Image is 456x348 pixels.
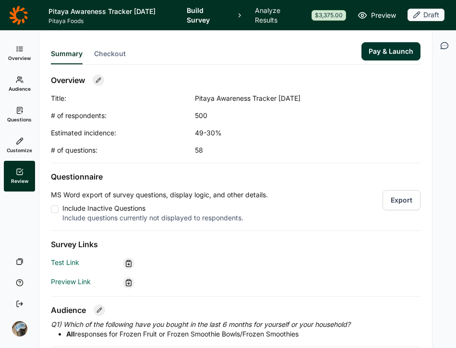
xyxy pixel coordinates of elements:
a: Questions [4,99,35,130]
a: Customize [4,130,35,161]
div: $3,375.00 [312,10,346,21]
h2: Survey Links [51,239,420,250]
span: Review [11,178,28,184]
p: MS Word export of survey questions, display logic, and other details. [51,190,268,200]
div: Copy link [123,258,134,269]
strong: All [66,330,75,338]
span: Preview [371,10,396,21]
button: Pay & Launch [361,42,420,60]
a: Preview [358,10,396,21]
span: Pitaya Foods [48,17,175,25]
button: Draft [408,9,444,22]
span: Customize [7,147,32,154]
span: Audience [9,85,31,92]
a: Overview [4,38,35,69]
button: Summary [51,49,83,64]
h2: Overview [51,74,85,86]
button: Export [383,190,420,210]
h2: Audience [51,304,86,316]
div: Pitaya Awareness Tracker [DATE] [195,94,387,103]
img: ocn8z7iqvmiiaveqkfqd.png [12,321,27,336]
div: Copy link [123,277,134,288]
a: Test Link [51,258,79,266]
div: Title: [51,94,195,103]
span: Questions [7,116,32,123]
p: Q1) Which of the following have you bought in the last 6 months for yourself or your household? [51,320,420,329]
h1: Pitaya Awareness Tracker [DATE] [48,6,175,17]
a: Preview Link [51,277,91,286]
div: Include questions currently not displayed to respondents. [62,213,268,223]
div: # of respondents: [51,111,195,120]
a: Review [4,161,35,192]
span: responses for Frozen Fruit or Frozen Smoothie Bowls/Frozen Smoothies [66,330,299,338]
a: Audience [4,69,35,99]
span: Checkout [94,49,126,59]
div: 58 [195,145,387,155]
div: Include Inactive Questions [62,204,268,213]
span: Overview [8,55,31,61]
div: # of questions: [51,145,195,155]
h2: Questionnaire [51,171,420,182]
div: Estimated incidence: [51,128,195,138]
div: 49-30% [195,128,387,138]
div: Draft [408,9,444,21]
div: 500 [195,111,387,120]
